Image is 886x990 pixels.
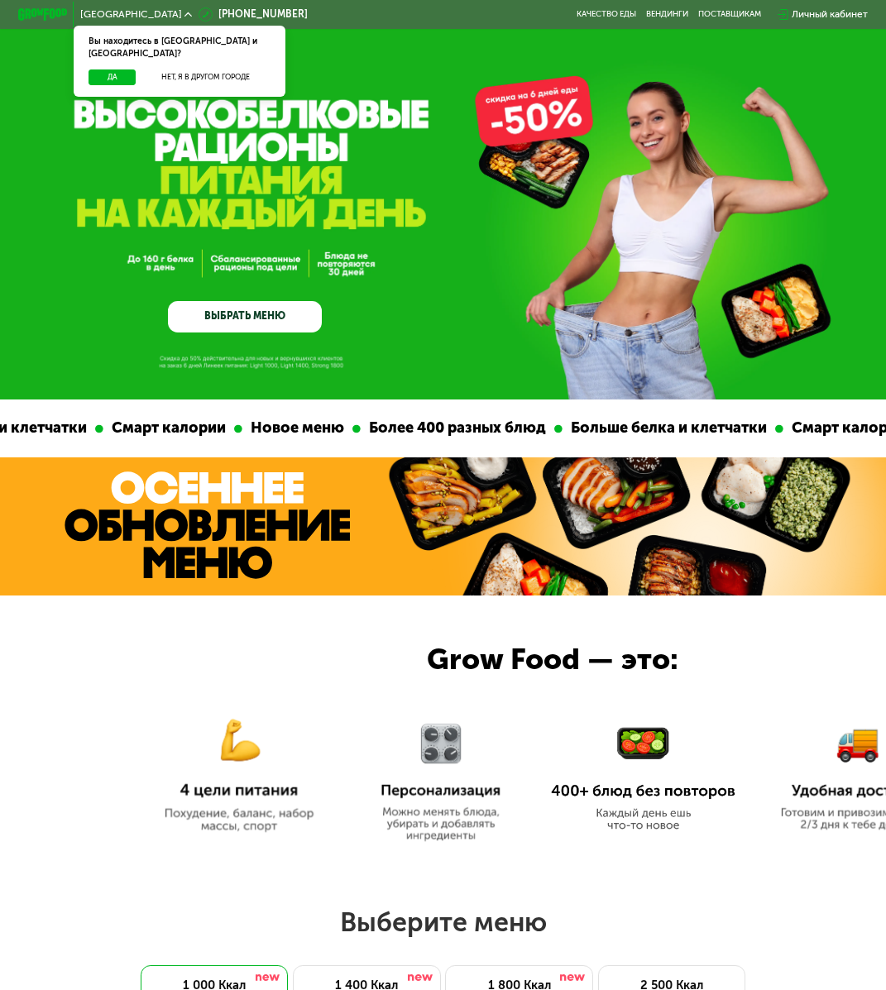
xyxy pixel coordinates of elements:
[231,417,341,440] div: Новое меню
[168,301,321,332] a: ВЫБРАТЬ МЕНЮ
[427,638,721,682] div: Grow Food — это:
[577,10,636,20] a: Качество еды
[80,10,182,20] span: [GEOGRAPHIC_DATA]
[698,10,761,20] div: поставщикам
[141,69,271,84] button: Нет, я в другом городе
[646,10,688,20] a: Вендинги
[792,7,868,22] div: Личный кабинет
[199,7,308,22] a: [PHONE_NUMBER]
[40,906,847,939] h2: Выберите меню
[551,417,764,440] div: Больше белка и клетчатки
[92,417,223,440] div: Смарт калории
[349,417,543,440] div: Более 400 разных блюд
[74,26,285,70] div: Вы находитесь в [GEOGRAPHIC_DATA] и [GEOGRAPHIC_DATA]?
[89,69,136,84] button: Да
